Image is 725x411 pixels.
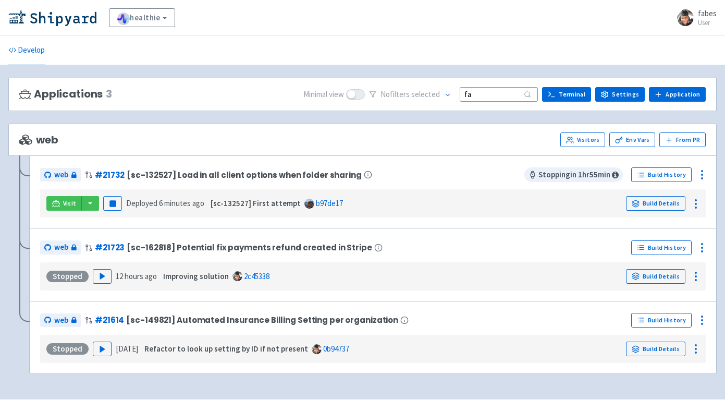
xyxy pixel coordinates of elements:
[460,87,538,101] input: Search...
[631,313,692,328] a: Build History
[626,196,685,211] a: Build Details
[626,269,685,284] a: Build Details
[8,9,96,26] img: Shipyard logo
[93,342,112,356] button: Play
[40,313,81,328] a: web
[163,271,229,281] strong: Improving solution
[542,87,591,102] a: Terminal
[144,344,308,354] strong: Refactor to look up setting by ID if not present
[316,198,343,208] a: b97de17
[159,198,204,208] time: 6 minutes ago
[126,316,398,324] span: [sc-149821] Automated Insurance Billing Setting per organization
[40,240,81,255] a: web
[116,344,138,354] time: [DATE]
[411,89,440,99] span: selected
[46,271,89,282] div: Stopped
[244,271,269,281] a: 2c45338
[54,169,68,181] span: web
[560,132,605,147] a: Visitors
[19,88,112,100] h3: Applications
[54,315,68,327] span: web
[698,8,717,18] span: fabes
[127,243,372,252] span: [sc-162818] Potential fix payments refund created in Stripe
[631,167,692,182] a: Build History
[40,168,81,182] a: web
[595,87,645,102] a: Settings
[19,134,58,146] span: web
[671,9,717,26] a: fabes User
[54,241,68,253] span: web
[626,342,685,356] a: Build Details
[116,271,157,281] time: 12 hours ago
[127,171,361,179] span: [sc-132527] Load in all client options when folder sharing
[109,8,175,27] a: healthie
[103,196,122,211] button: Pause
[95,170,125,180] a: #21732
[649,87,706,102] a: Application
[323,344,349,354] a: 0b94737
[524,167,623,182] span: Stopping in 1 hr 55 min
[95,242,125,253] a: #21723
[659,132,706,147] button: From PR
[8,36,45,65] a: Develop
[380,89,440,101] span: No filter s
[211,198,301,208] strong: [sc-132527] First attempt
[698,19,717,26] small: User
[95,315,124,325] a: #21614
[609,132,655,147] a: Env Vars
[63,199,77,208] span: Visit
[46,343,89,355] div: Stopped
[631,240,692,255] a: Build History
[93,269,112,284] button: Play
[126,198,204,208] span: Deployed
[303,89,344,101] span: Minimal view
[106,88,112,100] span: 3
[46,196,82,211] a: Visit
